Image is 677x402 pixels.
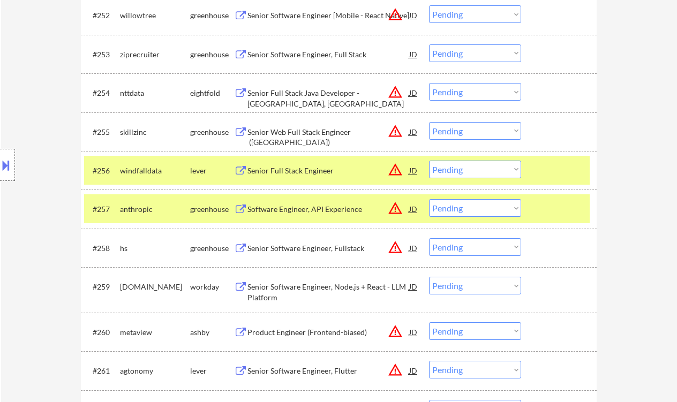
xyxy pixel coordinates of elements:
[408,199,419,218] div: JD
[190,327,234,338] div: ashby
[408,44,419,64] div: JD
[190,88,234,98] div: eightfold
[120,282,190,292] div: [DOMAIN_NAME]
[408,161,419,180] div: JD
[247,327,409,338] div: Product Engineer (Frontend-biased)
[388,124,403,139] button: warning_amber
[190,243,234,254] div: greenhouse
[388,85,403,100] button: warning_amber
[247,204,409,215] div: Software Engineer, API Experience
[408,361,419,380] div: JD
[388,362,403,377] button: warning_amber
[120,10,190,21] div: willowtree
[93,10,111,21] div: #252
[93,366,111,376] div: #261
[247,127,409,148] div: Senior Web Full Stack Engineer ([GEOGRAPHIC_DATA])
[247,10,409,21] div: Senior Software Engineer [Mobile - React Native]
[190,49,234,60] div: greenhouse
[408,238,419,257] div: JD
[388,201,403,216] button: warning_amber
[247,49,409,60] div: Senior Software Engineer, Full Stack
[408,83,419,102] div: JD
[408,5,419,25] div: JD
[93,282,111,292] div: #259
[388,7,403,22] button: warning_amber
[247,165,409,176] div: Senior Full Stack Engineer
[93,49,111,60] div: #253
[247,243,409,254] div: Senior Software Engineer, Fullstack
[408,322,419,342] div: JD
[388,240,403,255] button: warning_amber
[388,162,403,177] button: warning_amber
[408,277,419,296] div: JD
[190,282,234,292] div: workday
[190,127,234,138] div: greenhouse
[120,327,190,338] div: metaview
[120,366,190,376] div: agtonomy
[190,10,234,21] div: greenhouse
[388,324,403,339] button: warning_amber
[190,204,234,215] div: greenhouse
[120,49,190,60] div: ziprecruiter
[190,165,234,176] div: lever
[247,366,409,376] div: Senior Software Engineer, Flutter
[93,327,111,338] div: #260
[190,366,234,376] div: lever
[247,88,409,109] div: Senior Full Stack Java Developer - [GEOGRAPHIC_DATA], [GEOGRAPHIC_DATA]
[408,122,419,141] div: JD
[247,282,409,302] div: Senior Software Engineer, Node.js + React - LLM Platform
